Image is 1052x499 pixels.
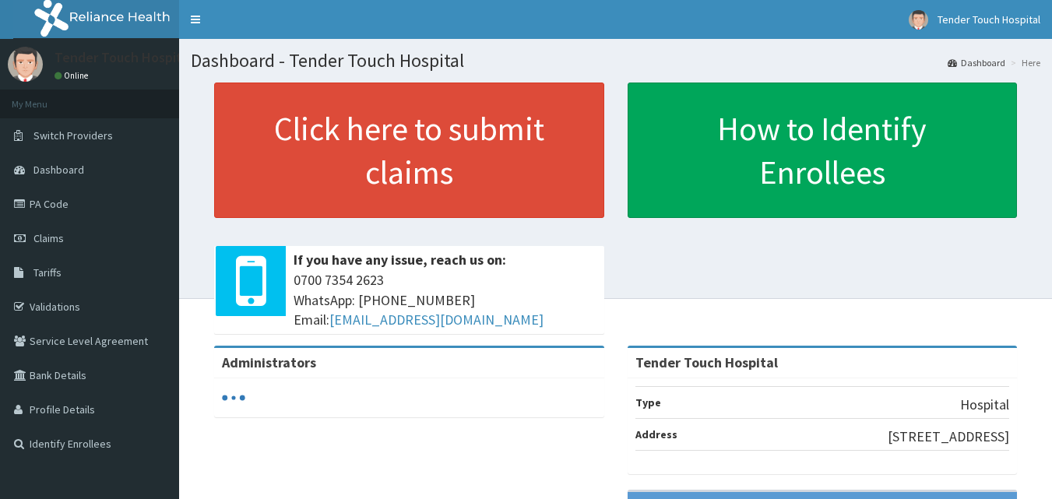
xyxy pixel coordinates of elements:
[222,386,245,409] svg: audio-loading
[33,163,84,177] span: Dashboard
[33,265,62,279] span: Tariffs
[948,56,1005,69] a: Dashboard
[33,231,64,245] span: Claims
[635,353,778,371] strong: Tender Touch Hospital
[329,311,544,329] a: [EMAIL_ADDRESS][DOMAIN_NAME]
[214,83,604,218] a: Click here to submit claims
[1007,56,1040,69] li: Here
[222,353,316,371] b: Administrators
[55,70,92,81] a: Online
[8,47,43,82] img: User Image
[635,395,661,409] b: Type
[55,51,193,65] p: Tender Touch Hospital
[938,12,1040,26] span: Tender Touch Hospital
[628,83,1018,218] a: How to Identify Enrollees
[294,270,596,330] span: 0700 7354 2623 WhatsApp: [PHONE_NUMBER] Email:
[191,51,1040,71] h1: Dashboard - Tender Touch Hospital
[294,251,506,269] b: If you have any issue, reach us on:
[888,427,1009,447] p: [STREET_ADDRESS]
[960,395,1009,415] p: Hospital
[33,128,113,142] span: Switch Providers
[909,10,928,30] img: User Image
[635,427,677,441] b: Address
